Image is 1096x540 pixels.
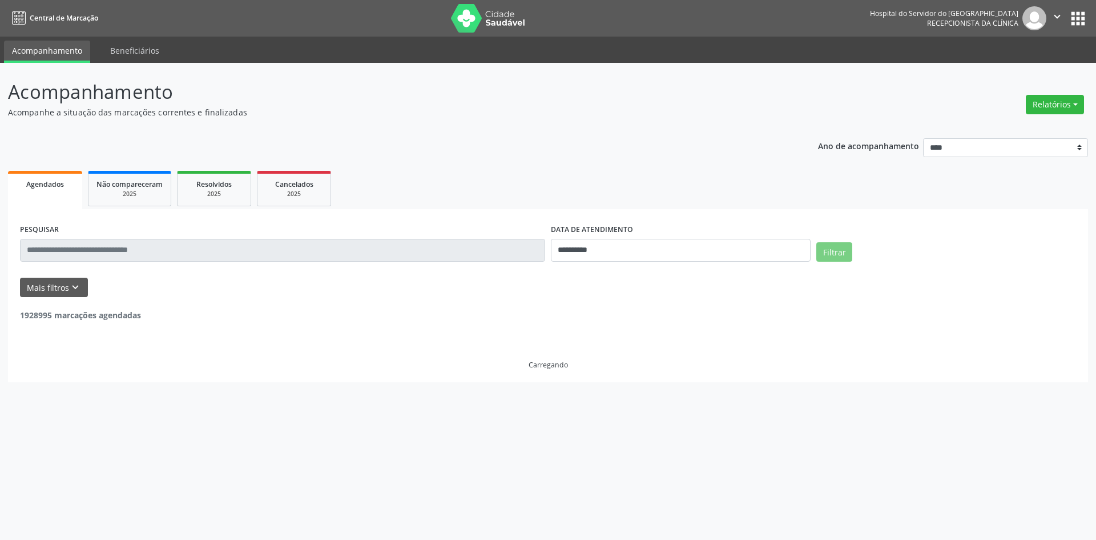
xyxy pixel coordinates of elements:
p: Acompanhamento [8,78,764,106]
a: Acompanhamento [4,41,90,63]
span: Cancelados [275,179,313,189]
label: DATA DE ATENDIMENTO [551,221,633,239]
span: Agendados [26,179,64,189]
span: Resolvidos [196,179,232,189]
button:  [1046,6,1068,30]
img: img [1022,6,1046,30]
div: 2025 [186,190,243,198]
div: 2025 [265,190,323,198]
button: Relatórios [1026,95,1084,114]
a: Central de Marcação [8,9,98,27]
span: Central de Marcação [30,13,98,23]
button: apps [1068,9,1088,29]
p: Ano de acompanhamento [818,138,919,153]
button: Mais filtroskeyboard_arrow_down [20,278,88,298]
div: Hospital do Servidor do [GEOGRAPHIC_DATA] [870,9,1018,18]
div: Carregando [529,360,568,370]
i:  [1051,10,1063,23]
div: 2025 [96,190,163,198]
a: Beneficiários [102,41,167,61]
i: keyboard_arrow_down [69,281,82,294]
span: Não compareceram [96,179,163,189]
button: Filtrar [816,242,852,262]
strong: 1928995 marcações agendadas [20,310,141,321]
p: Acompanhe a situação das marcações correntes e finalizadas [8,106,764,118]
label: PESQUISAR [20,221,59,239]
span: Recepcionista da clínica [927,18,1018,28]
